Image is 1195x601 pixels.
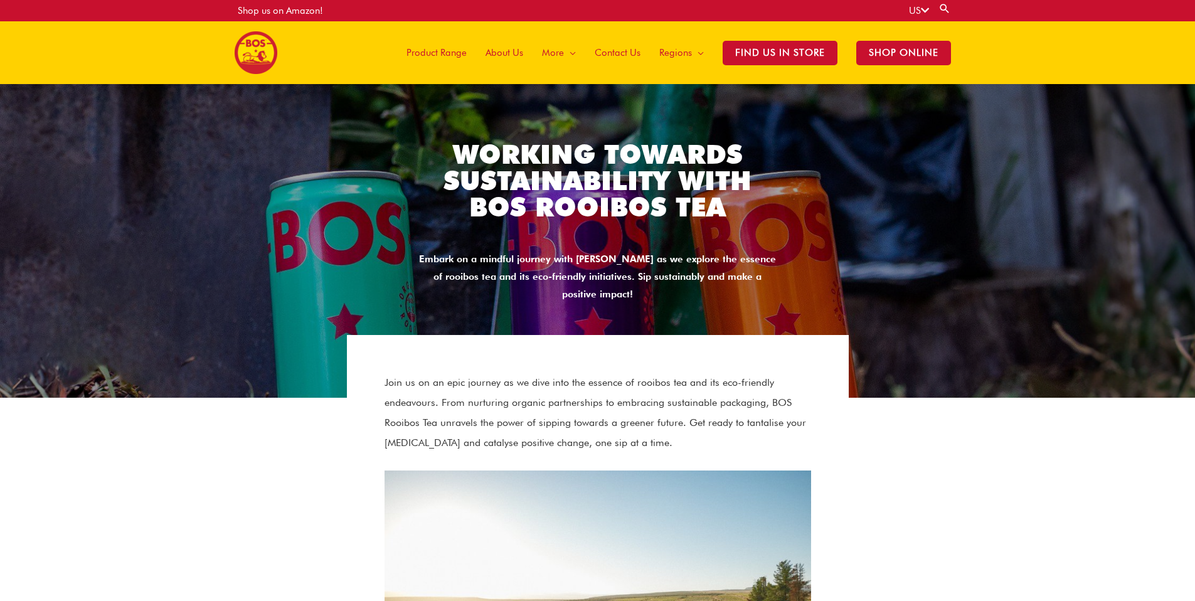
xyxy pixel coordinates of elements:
[397,21,476,84] a: Product Range
[847,21,960,84] a: SHOP ONLINE
[388,21,960,84] nav: Site Navigation
[533,21,585,84] a: More
[713,21,847,84] a: Find Us in Store
[650,21,713,84] a: Regions
[542,34,564,72] span: More
[406,34,467,72] span: Product Range
[416,251,780,304] div: Embark on a mindful journey with [PERSON_NAME] as we explore the essence of rooibos tea and its e...
[486,34,523,72] span: About Us
[723,41,837,65] span: Find Us in Store
[385,373,811,453] p: Join us on an epic journey as we dive into the essence of rooibos tea and its eco-friendly endeav...
[938,3,951,14] a: Search button
[585,21,650,84] a: Contact Us
[909,5,929,16] a: US
[476,21,533,84] a: About Us
[659,34,692,72] span: Regions
[595,34,640,72] span: Contact Us
[235,31,277,74] img: BOS United States
[416,141,780,220] h2: Working Towards Sustainability With BOS Rooibos Tea
[856,41,951,65] span: SHOP ONLINE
